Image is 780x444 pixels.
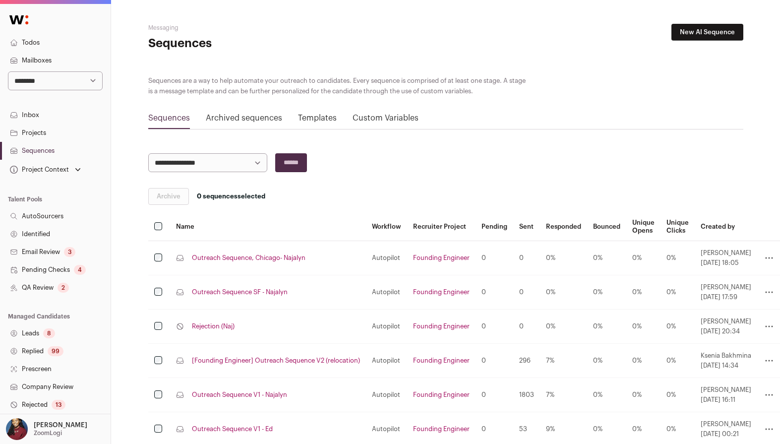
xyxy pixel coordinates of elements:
[74,265,86,275] div: 4
[353,114,419,122] a: Custom Variables
[626,310,660,344] td: 0%
[6,418,28,440] img: 10010497-medium_jpg
[540,378,587,412] td: 7%
[58,283,69,293] div: 2
[197,192,265,200] span: selected
[701,430,751,438] span: [DATE] 00:21
[695,310,757,343] td: [PERSON_NAME]
[626,378,660,412] td: 0%
[366,378,407,412] td: Autopilot
[660,275,695,310] td: 0%
[170,213,366,241] th: Name
[540,310,587,344] td: 0%
[660,241,695,275] td: 0%
[192,254,305,262] a: Outreach Sequence, Chicago- Najalyn
[197,193,238,199] span: 0 sequences
[626,344,660,378] td: 0%
[513,310,540,344] td: 0
[701,293,751,301] span: [DATE] 17:59
[298,114,337,122] a: Templates
[587,344,626,378] td: 0%
[660,378,695,412] td: 0%
[701,327,751,335] span: [DATE] 20:34
[48,346,63,356] div: 99
[476,275,513,310] td: 0
[413,323,470,329] a: Founding Engineer
[192,322,235,330] a: Rejection (Naj)
[407,213,476,241] th: Recruiter Project
[587,275,626,310] td: 0%
[192,357,360,365] a: [Founding Engineer] Outreach Sequence V2 (relocation)
[148,114,190,122] a: Sequences
[695,241,757,275] td: [PERSON_NAME]
[148,24,347,32] h2: Messaging
[366,310,407,344] td: Autopilot
[8,163,83,177] button: Open dropdown
[413,391,470,398] a: Founding Engineer
[413,357,470,364] a: Founding Engineer
[476,213,513,241] th: Pending
[660,344,695,378] td: 0%
[513,213,540,241] th: Sent
[695,213,757,241] th: Created by
[587,378,626,412] td: 0%
[626,275,660,310] td: 0%
[413,426,470,432] a: Founding Engineer
[540,344,587,378] td: 7%
[413,254,470,261] a: Founding Engineer
[695,344,757,378] td: Ksenia Bakhmina
[366,344,407,378] td: Autopilot
[148,36,347,52] h1: Sequences
[34,421,87,429] p: [PERSON_NAME]
[540,213,587,241] th: Responded
[366,275,407,310] td: Autopilot
[43,328,55,338] div: 8
[52,400,65,410] div: 13
[701,396,751,404] span: [DATE] 16:11
[476,344,513,378] td: 0
[660,213,695,241] th: Unique Clicks
[64,247,75,257] div: 3
[513,275,540,310] td: 0
[540,275,587,310] td: 0%
[192,425,273,433] a: Outreach Sequence V1 - Ed
[626,213,660,241] th: Unique Opens
[4,10,34,30] img: Wellfound
[671,24,743,41] a: New AI Sequence
[366,241,407,275] td: Autopilot
[8,166,69,174] div: Project Context
[587,213,626,241] th: Bounced
[540,241,587,275] td: 0%
[695,275,757,309] td: [PERSON_NAME]
[192,288,288,296] a: Outreach Sequence SF - Najalyn
[587,310,626,344] td: 0%
[513,241,540,275] td: 0
[701,259,751,267] span: [DATE] 18:05
[206,114,282,122] a: Archived sequences
[695,378,757,412] td: [PERSON_NAME]
[660,310,695,344] td: 0%
[366,213,407,241] th: Workflow
[192,391,287,399] a: Outreach Sequence V1 - Najalyn
[513,344,540,378] td: 296
[476,310,513,344] td: 0
[476,241,513,275] td: 0
[148,75,529,96] div: Sequences are a way to help automate your outreach to candidates. Every sequence is comprised of ...
[587,241,626,275] td: 0%
[476,378,513,412] td: 0
[34,429,62,437] p: ZoomLogi
[513,378,540,412] td: 1803
[4,418,89,440] button: Open dropdown
[701,362,751,370] span: [DATE] 14:34
[413,289,470,295] a: Founding Engineer
[626,241,660,275] td: 0%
